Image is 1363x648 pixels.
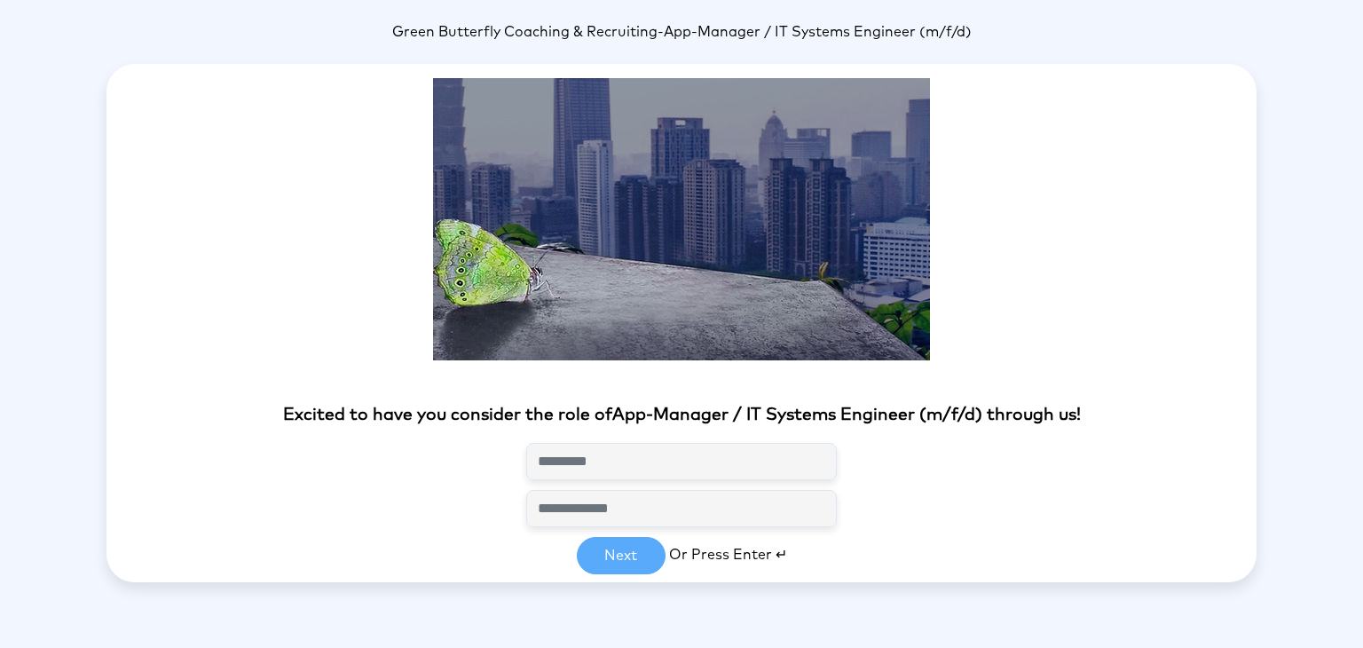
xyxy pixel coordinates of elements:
p: Excited to have you consider the role of [106,403,1257,429]
span: Green Butterfly Coaching & Recruiting [392,25,658,39]
span: App-Manager / IT Systems Engineer (m/f/d) through us! [612,407,1081,423]
span: App-Manager / IT Systems Engineer (m/f/d) [664,25,972,39]
span: Or Press Enter ↵ [669,548,787,562]
p: - [106,21,1257,43]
